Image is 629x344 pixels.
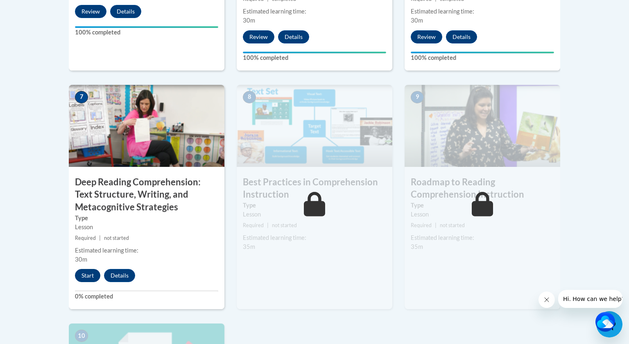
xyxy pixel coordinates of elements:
[237,85,392,167] img: Course Image
[411,233,554,242] div: Estimated learning time:
[99,235,101,241] span: |
[75,28,218,37] label: 100% completed
[75,26,218,28] div: Your progress
[243,91,256,103] span: 8
[596,311,622,337] iframe: Button to launch messaging window
[237,176,392,201] h3: Best Practices in Comprehension Instruction
[278,30,309,43] button: Details
[243,201,386,210] label: Type
[243,210,386,219] div: Lesson
[243,233,386,242] div: Estimated learning time:
[69,85,224,167] img: Course Image
[267,222,269,228] span: |
[75,246,218,255] div: Estimated learning time:
[243,17,255,24] span: 30m
[243,222,264,228] span: Required
[440,222,465,228] span: not started
[411,30,442,43] button: Review
[435,222,437,228] span: |
[104,235,129,241] span: not started
[405,85,560,167] img: Course Image
[243,243,255,250] span: 35m
[411,210,554,219] div: Lesson
[104,269,135,282] button: Details
[75,256,87,263] span: 30m
[411,201,554,210] label: Type
[411,7,554,16] div: Estimated learning time:
[110,5,141,18] button: Details
[69,176,224,214] h3: Deep Reading Comprehension: Text Structure, Writing, and Metacognitive Strategies
[75,292,218,301] label: 0% completed
[75,223,218,232] div: Lesson
[411,243,423,250] span: 35m
[446,30,477,43] button: Details
[75,235,96,241] span: Required
[75,214,218,223] label: Type
[405,176,560,201] h3: Roadmap to Reading Comprehension Instruction
[538,292,555,308] iframe: Close message
[5,6,66,12] span: Hi. How can we help?
[243,7,386,16] div: Estimated learning time:
[272,222,297,228] span: not started
[75,5,106,18] button: Review
[243,52,386,53] div: Your progress
[558,290,622,308] iframe: Message from company
[411,52,554,53] div: Your progress
[411,17,423,24] span: 30m
[411,53,554,62] label: 100% completed
[75,330,88,342] span: 10
[75,91,88,103] span: 7
[243,53,386,62] label: 100% completed
[75,269,100,282] button: Start
[411,91,424,103] span: 9
[243,30,274,43] button: Review
[411,222,432,228] span: Required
